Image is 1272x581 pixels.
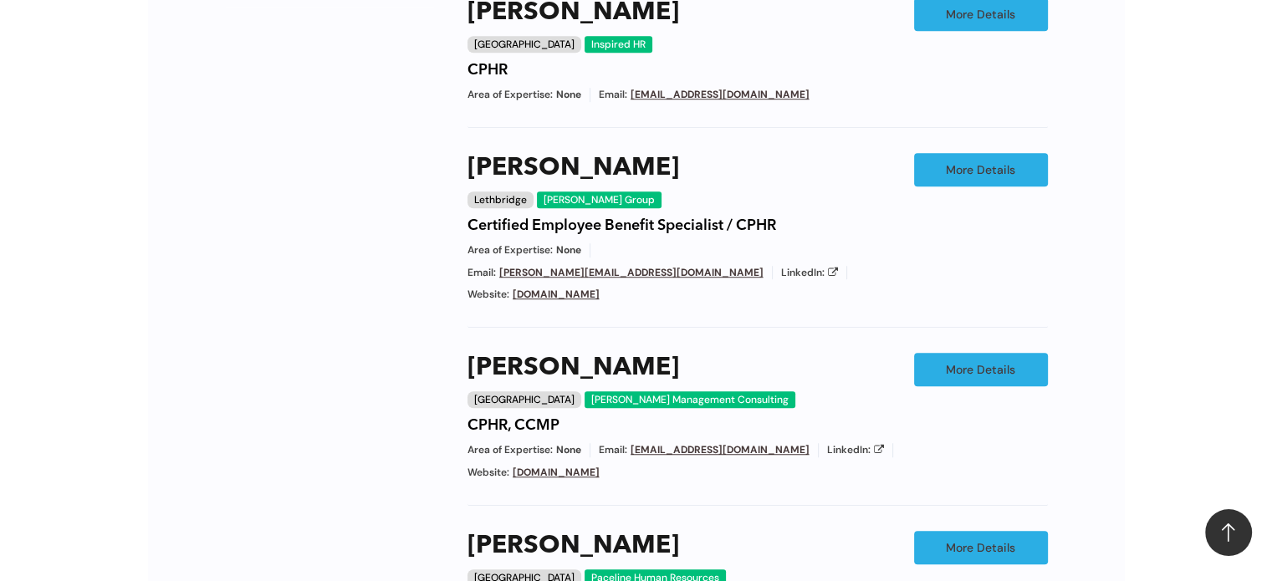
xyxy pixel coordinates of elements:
[556,243,581,257] span: None
[513,466,600,479] a: [DOMAIN_NAME]
[467,88,553,102] span: Area of Expertise:
[467,61,508,79] h4: CPHR
[781,266,825,280] span: LinkedIn:
[599,88,627,102] span: Email:
[556,443,581,457] span: None
[631,88,810,101] a: [EMAIL_ADDRESS][DOMAIN_NAME]
[467,466,509,480] span: Website:
[599,443,627,457] span: Email:
[556,88,581,102] span: None
[467,443,553,457] span: Area of Expertise:
[467,36,581,53] div: [GEOGRAPHIC_DATA]
[467,153,679,183] a: [PERSON_NAME]
[585,391,795,408] div: [PERSON_NAME] Management Consulting
[513,288,600,301] a: [DOMAIN_NAME]
[467,353,679,383] a: [PERSON_NAME]
[914,153,1048,186] a: More Details
[467,217,776,235] h4: Certified Employee Benefit Specialist / CPHR
[827,443,871,457] span: LinkedIn:
[631,443,810,456] a: [EMAIL_ADDRESS][DOMAIN_NAME]
[914,353,1048,386] a: More Details
[914,531,1048,564] a: More Details
[467,243,553,257] span: Area of Expertise:
[467,288,509,302] span: Website:
[499,266,764,279] a: [PERSON_NAME][EMAIL_ADDRESS][DOMAIN_NAME]
[467,191,534,208] div: Lethbridge
[537,191,662,208] div: [PERSON_NAME] Group
[467,391,581,408] div: [GEOGRAPHIC_DATA]
[467,531,679,561] a: [PERSON_NAME]
[467,266,496,280] span: Email:
[467,416,559,435] h4: CPHR, CCMP
[585,36,652,53] div: Inspired HR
